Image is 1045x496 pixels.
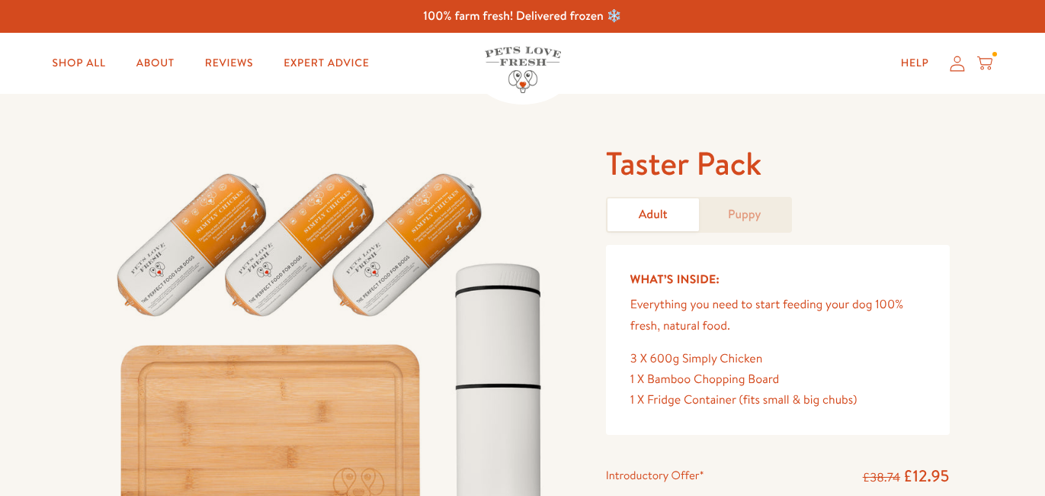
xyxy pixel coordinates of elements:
[607,198,699,231] a: Adult
[630,349,925,369] div: 3 X 600g Simply Chicken
[630,390,925,411] div: 1 X Fridge Container (fits small & big chubs)
[889,48,941,79] a: Help
[606,465,704,488] div: Introductory Offer*
[485,47,561,93] img: Pets Love Fresh
[699,198,790,231] a: Puppy
[863,469,900,486] s: £38.74
[193,48,265,79] a: Reviews
[271,48,381,79] a: Expert Advice
[40,48,118,79] a: Shop All
[124,48,187,79] a: About
[606,143,950,185] h1: Taster Pack
[630,295,925,336] p: Everything you need to start feeding your dog 100% fresh, natural food.
[630,269,925,289] h5: What’s Inside:
[903,465,950,487] span: £12.95
[630,371,780,388] span: 1 X Bamboo Chopping Board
